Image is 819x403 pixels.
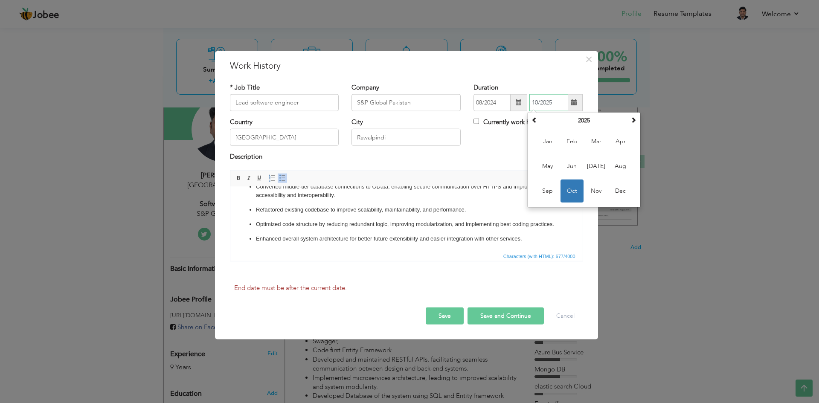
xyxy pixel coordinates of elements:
[561,180,584,203] span: Oct
[609,180,632,203] span: Dec
[473,83,498,92] label: Duration
[585,155,608,178] span: [DATE]
[230,83,260,92] label: * Job Title
[234,283,347,292] label: End date must be after the current date.
[473,119,479,124] input: Currently work here
[536,180,559,203] span: Sep
[234,173,244,183] a: Bold
[230,186,583,250] iframe: Rich Text Editor, workEditor
[426,307,464,325] button: Save
[585,180,608,203] span: Nov
[561,130,584,153] span: Feb
[26,48,327,57] p: Enhanced overall system architecture for better future extensibility and easier integration with ...
[630,117,636,123] span: Next Year
[26,33,327,42] p: Optimized code structure by reducing redundant logic, improving modularization, and implementing ...
[267,173,277,183] a: Insert/Remove Numbered List
[502,252,577,260] span: Characters (with HTML): 677/4000
[473,94,510,111] input: From
[561,155,584,178] span: Jun
[536,155,559,178] span: May
[531,117,537,123] span: Previous Year
[278,173,287,183] a: Insert/Remove Bulleted List
[473,118,539,127] label: Currently work here
[468,307,544,325] button: Save and Continue
[529,94,568,111] input: Present
[351,118,363,127] label: City
[609,155,632,178] span: Aug
[585,51,592,67] span: ×
[502,252,578,260] div: Statistics
[582,52,596,66] button: Close
[540,114,628,127] th: Select Year
[585,130,608,153] span: Mar
[609,130,632,153] span: Apr
[548,307,583,325] button: Cancel
[26,19,327,28] p: Refactored existing codebase to improve scalability, maintainability, and performance.
[230,152,262,161] label: Description
[255,173,264,183] a: Underline
[230,59,583,72] h3: Work History
[351,83,379,92] label: Company
[536,130,559,153] span: Jan
[244,173,254,183] a: Italic
[230,118,253,127] label: Country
